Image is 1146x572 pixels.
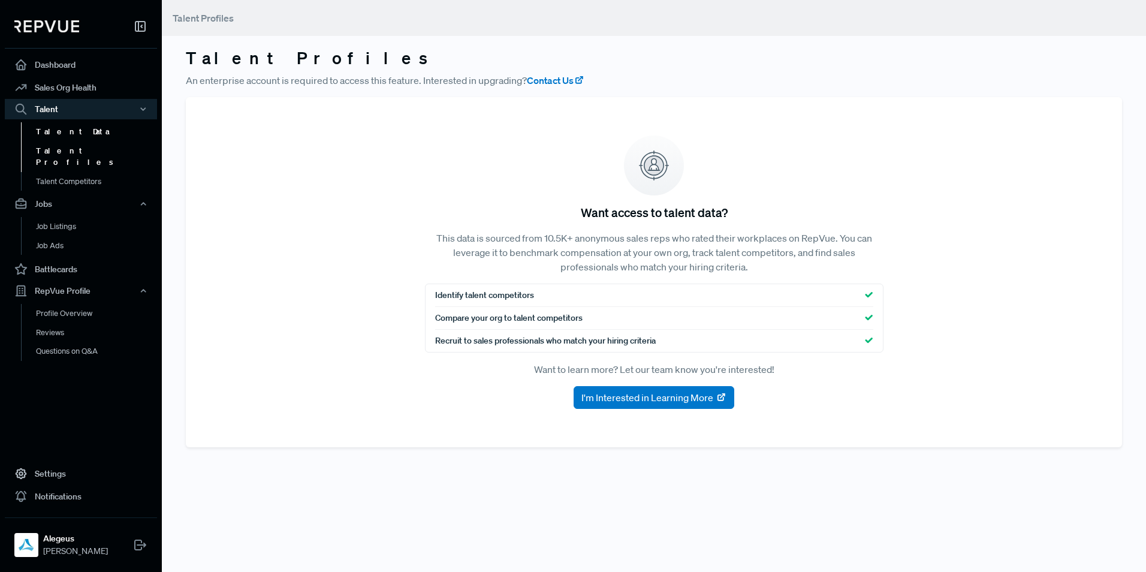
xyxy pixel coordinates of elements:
h3: Talent Profiles [186,48,1122,68]
span: Compare your org to talent competitors [435,312,583,324]
p: This data is sourced from 10.5K+ anonymous sales reps who rated their workplaces on RepVue. You c... [425,231,883,274]
a: Settings [5,462,157,485]
button: Jobs [5,194,157,214]
p: An enterprise account is required to access this feature. Interested in upgrading? [186,73,1122,88]
h5: Want access to talent data? [581,205,728,219]
span: [PERSON_NAME] [43,545,108,558]
a: Job Listings [21,217,173,236]
img: Alegeus [17,535,36,555]
a: Notifications [5,485,157,508]
a: Sales Org Health [5,76,157,99]
a: Talent Profiles [21,142,173,172]
button: RepVue Profile [5,281,157,301]
span: Recruit to sales professionals who match your hiring criteria [435,335,656,347]
button: Talent [5,99,157,119]
a: Contact Us [527,73,584,88]
a: Questions on Q&A [21,342,173,361]
a: Reviews [21,323,173,342]
a: AlegeusAlegeus[PERSON_NAME] [5,517,157,562]
a: Battlecards [5,258,157,281]
span: Identify talent competitors [435,289,534,302]
strong: Alegeus [43,532,108,545]
p: Want to learn more? Let our team know you're interested! [425,362,883,377]
a: Dashboard [5,53,157,76]
a: Talent Data [21,122,173,142]
button: I'm Interested in Learning More [574,386,734,409]
a: Job Ads [21,236,173,255]
a: Profile Overview [21,304,173,323]
a: Talent Competitors [21,172,173,191]
span: I'm Interested in Learning More [581,390,713,405]
img: RepVue [14,20,79,32]
span: Talent Profiles [173,12,234,24]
